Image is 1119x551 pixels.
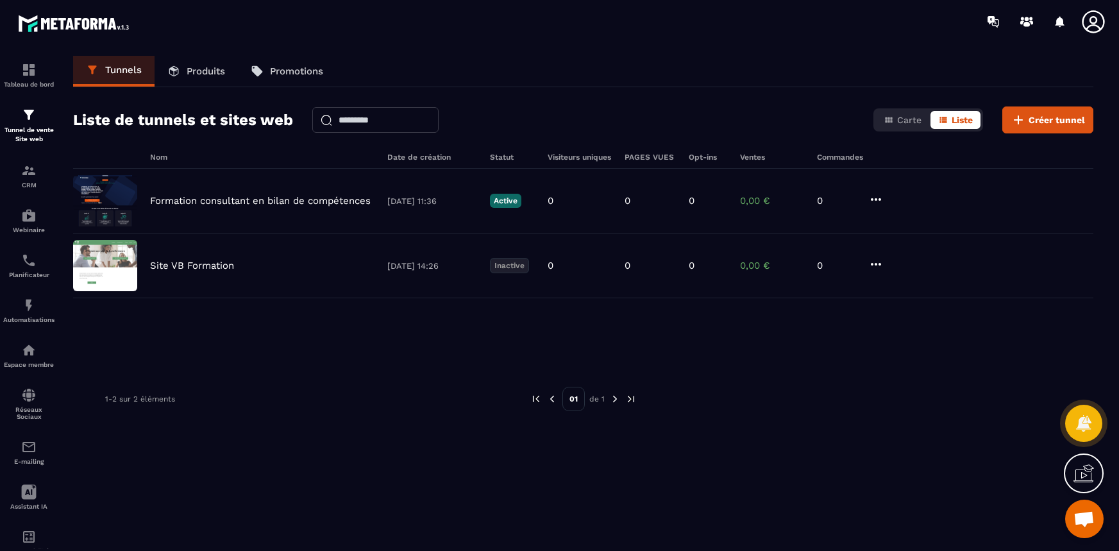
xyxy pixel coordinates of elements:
[387,261,477,271] p: [DATE] 14:26
[150,195,371,207] p: Formation consultant en bilan de compétences
[3,430,55,475] a: emailemailE-mailing
[689,195,694,207] p: 0
[689,260,694,271] p: 0
[609,393,621,405] img: next
[490,194,521,208] p: Active
[3,97,55,153] a: formationformationTunnel de vente Site web
[817,260,855,271] p: 0
[21,62,37,78] img: formation
[3,475,55,520] a: Assistant IA
[625,195,630,207] p: 0
[21,208,37,223] img: automations
[21,107,37,123] img: formation
[548,153,612,162] h6: Visiteurs uniques
[3,271,55,278] p: Planificateur
[876,111,929,129] button: Carte
[3,361,55,368] p: Espace membre
[530,393,542,405] img: prev
[817,153,863,162] h6: Commandes
[740,153,804,162] h6: Ventes
[3,153,55,198] a: formationformationCRM
[3,458,55,465] p: E-mailing
[21,253,37,268] img: scheduler
[548,260,553,271] p: 0
[73,175,137,226] img: image
[930,111,980,129] button: Liste
[3,126,55,144] p: Tunnel de vente Site web
[21,439,37,455] img: email
[73,56,155,87] a: Tunnels
[3,316,55,323] p: Automatisations
[548,195,553,207] p: 0
[625,393,637,405] img: next
[1065,500,1104,538] div: Ouvrir le chat
[73,107,293,133] h2: Liste de tunnels et sites web
[3,288,55,333] a: automationsautomationsAutomatisations
[3,182,55,189] p: CRM
[21,343,37,358] img: automations
[3,406,55,420] p: Réseaux Sociaux
[73,240,137,291] img: image
[689,153,727,162] h6: Opt-ins
[187,65,225,77] p: Produits
[546,393,558,405] img: prev
[387,196,477,206] p: [DATE] 11:36
[21,387,37,403] img: social-network
[270,65,323,77] p: Promotions
[490,153,535,162] h6: Statut
[18,12,133,35] img: logo
[21,298,37,313] img: automations
[625,153,676,162] h6: PAGES VUES
[1029,114,1085,126] span: Créer tunnel
[817,195,855,207] p: 0
[740,195,804,207] p: 0,00 €
[3,243,55,288] a: schedulerschedulerPlanificateur
[897,115,921,125] span: Carte
[150,153,374,162] h6: Nom
[562,387,585,411] p: 01
[238,56,336,87] a: Promotions
[3,81,55,88] p: Tableau de bord
[952,115,973,125] span: Liste
[740,260,804,271] p: 0,00 €
[490,258,529,273] p: Inactive
[1002,106,1093,133] button: Créer tunnel
[589,394,605,404] p: de 1
[155,56,238,87] a: Produits
[105,64,142,76] p: Tunnels
[387,153,477,162] h6: Date de création
[150,260,234,271] p: Site VB Formation
[625,260,630,271] p: 0
[21,529,37,545] img: accountant
[105,394,175,403] p: 1-2 sur 2 éléments
[21,163,37,178] img: formation
[3,333,55,378] a: automationsautomationsEspace membre
[3,226,55,233] p: Webinaire
[3,378,55,430] a: social-networksocial-networkRéseaux Sociaux
[3,53,55,97] a: formationformationTableau de bord
[3,503,55,510] p: Assistant IA
[3,198,55,243] a: automationsautomationsWebinaire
